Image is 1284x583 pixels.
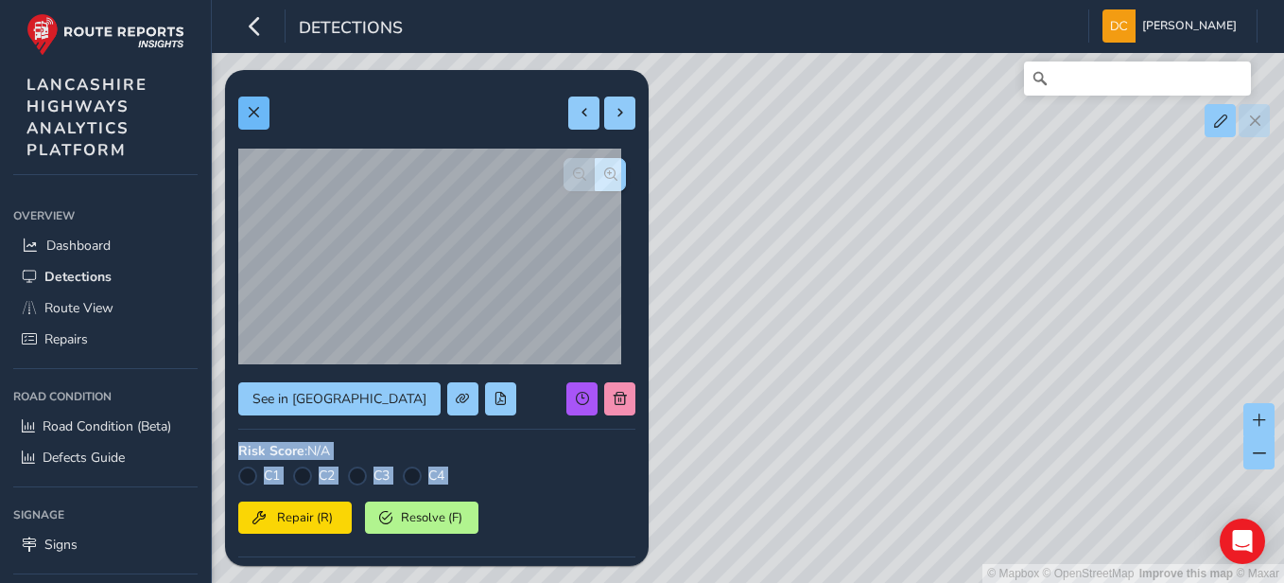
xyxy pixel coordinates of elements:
[373,467,390,485] label: C3
[299,16,403,43] span: Detections
[26,74,147,161] span: LANCASHIRE HIGHWAYS ANALYTICS PLATFORM
[319,467,335,485] label: C2
[238,442,635,460] div: : N/A
[264,467,280,485] label: C1
[365,502,478,534] button: Resolve (F)
[13,411,198,442] a: Road Condition (Beta)
[44,330,88,348] span: Repairs
[428,467,444,485] label: C4
[26,13,184,56] img: rr logo
[1102,9,1136,43] img: diamond-layout
[13,324,198,355] a: Repairs
[13,292,198,324] a: Route View
[44,268,112,286] span: Detections
[399,509,464,526] span: Resolve (F)
[272,509,338,526] span: Repair (R)
[44,536,78,554] span: Signs
[238,382,441,415] button: See in Route View
[1220,519,1265,564] div: Open Intercom Messenger
[1102,9,1243,43] button: [PERSON_NAME]
[43,417,171,435] span: Road Condition (Beta)
[13,529,198,560] a: Signs
[1024,62,1251,96] input: Search
[238,442,304,460] strong: Risk Score
[252,390,426,408] span: See in [GEOGRAPHIC_DATA]
[46,237,111,255] span: Dashboard
[13,442,198,473] a: Defects Guide
[13,202,198,230] div: Overview
[1142,9,1237,43] span: [PERSON_NAME]
[43,449,125,467] span: Defects Guide
[238,502,352,534] button: Repair (R)
[13,230,198,261] a: Dashboard
[13,501,198,529] div: Signage
[13,261,198,292] a: Detections
[44,299,113,317] span: Route View
[13,382,198,411] div: Road Condition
